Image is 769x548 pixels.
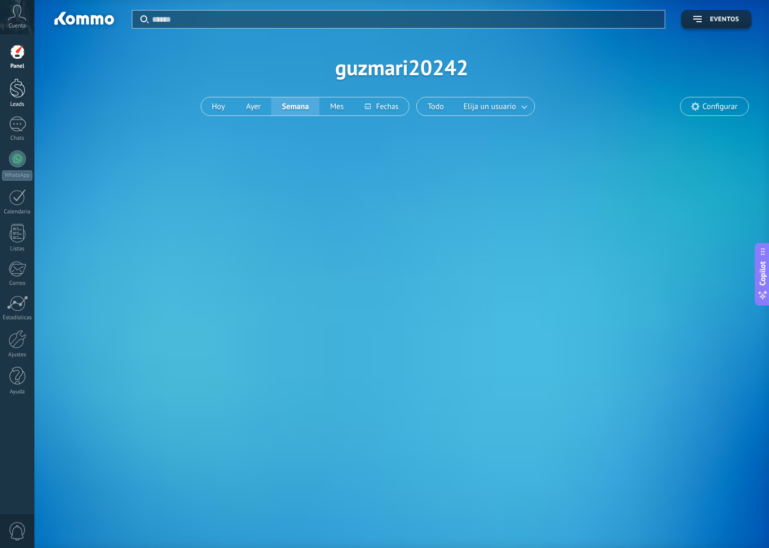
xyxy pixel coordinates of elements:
button: Mes [319,97,354,115]
button: Elija un usuario [454,97,534,115]
div: Leads [2,101,33,108]
div: WhatsApp [2,170,32,181]
div: Calendario [2,209,33,215]
div: Ajustes [2,352,33,358]
span: Eventos [710,16,739,23]
div: Ayuda [2,389,33,396]
div: Listas [2,246,33,253]
button: Todo [417,97,454,115]
span: Copilot [757,261,768,285]
button: Fechas [354,97,409,115]
button: Hoy [201,97,236,115]
button: Eventos [681,10,751,29]
div: Panel [2,63,33,70]
div: Chats [2,135,33,142]
span: Cuenta [8,23,26,30]
span: Elija un usuario [461,100,518,114]
span: Configurar [702,102,737,111]
button: Semana [271,97,319,115]
div: Estadísticas [2,315,33,321]
div: Correo [2,280,33,287]
button: Ayer [236,97,272,115]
